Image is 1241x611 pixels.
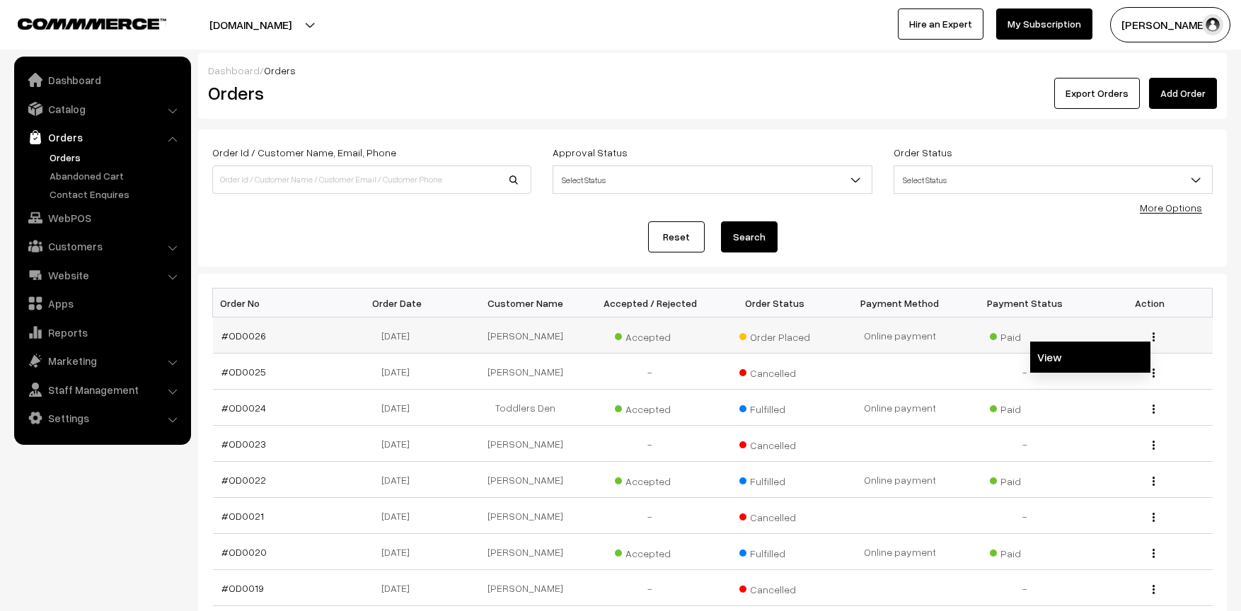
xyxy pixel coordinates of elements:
[1153,368,1155,378] img: Menu
[208,82,530,104] h2: Orders
[990,398,1061,417] span: Paid
[18,233,186,259] a: Customers
[587,354,712,390] td: -
[18,291,186,316] a: Apps
[1153,513,1155,522] img: Menu
[962,289,1087,318] th: Payment Status
[587,289,712,318] th: Accepted / Rejected
[18,96,186,122] a: Catalog
[838,390,963,426] td: Online payment
[212,145,396,160] label: Order Id / Customer Name, Email, Phone
[463,426,588,462] td: [PERSON_NAME]
[894,168,1212,192] span: Select Status
[648,221,705,252] a: Reset
[615,326,686,344] span: Accepted
[18,18,166,29] img: COMMMERCE
[1153,405,1155,414] img: Menu
[1054,78,1140,109] button: Export Orders
[337,289,463,318] th: Order Date
[739,542,810,561] span: Fulfilled
[962,354,1087,390] td: -
[208,64,260,76] a: Dashboard
[18,67,186,93] a: Dashboard
[1153,441,1155,450] img: Menu
[962,570,1087,606] td: -
[337,570,463,606] td: [DATE]
[1087,289,1213,318] th: Action
[1202,14,1223,35] img: user
[18,205,186,231] a: WebPOS
[587,570,712,606] td: -
[463,318,588,354] td: [PERSON_NAME]
[46,187,186,202] a: Contact Enquires
[615,470,686,489] span: Accepted
[990,326,1061,344] span: Paid
[18,348,186,373] a: Marketing
[337,426,463,462] td: [DATE]
[990,470,1061,489] span: Paid
[739,362,810,380] span: Cancelled
[838,289,963,318] th: Payment Method
[212,165,531,194] input: Order Id / Customer Name / Customer Email / Customer Phone
[18,262,186,288] a: Website
[337,462,463,498] td: [DATE]
[1153,549,1155,558] img: Menu
[1153,477,1155,486] img: Menu
[739,470,810,489] span: Fulfilled
[463,570,588,606] td: [PERSON_NAME]
[894,145,952,160] label: Order Status
[221,474,266,486] a: #OD0022
[739,434,810,453] span: Cancelled
[739,398,810,417] span: Fulfilled
[1110,7,1230,42] button: [PERSON_NAME]
[463,534,588,570] td: [PERSON_NAME]
[337,318,463,354] td: [DATE]
[46,168,186,183] a: Abandoned Cart
[838,318,963,354] td: Online payment
[1153,332,1155,342] img: Menu
[553,145,628,160] label: Approval Status
[337,354,463,390] td: [DATE]
[838,534,963,570] td: Online payment
[990,542,1061,561] span: Paid
[1140,202,1202,214] a: More Options
[18,377,186,402] a: Staff Management
[739,578,810,597] span: Cancelled
[838,462,963,498] td: Online payment
[739,326,810,344] span: Order Placed
[962,426,1087,462] td: -
[463,390,588,426] td: Toddlers Den
[221,582,264,594] a: #OD0019
[18,124,186,150] a: Orders
[553,168,871,192] span: Select Status
[18,405,186,431] a: Settings
[463,462,588,498] td: [PERSON_NAME]
[894,165,1213,194] span: Select Status
[337,498,463,534] td: [DATE]
[221,402,266,414] a: #OD0024
[898,8,983,40] a: Hire an Expert
[213,289,338,318] th: Order No
[221,330,266,342] a: #OD0026
[587,426,712,462] td: -
[463,354,588,390] td: [PERSON_NAME]
[221,366,266,378] a: #OD0025
[18,14,142,31] a: COMMMERCE
[160,7,341,42] button: [DOMAIN_NAME]
[1149,78,1217,109] a: Add Order
[18,320,186,345] a: Reports
[208,63,1217,78] div: /
[221,510,264,522] a: #OD0021
[615,542,686,561] span: Accepted
[264,64,296,76] span: Orders
[463,289,588,318] th: Customer Name
[337,390,463,426] td: [DATE]
[587,498,712,534] td: -
[1153,585,1155,594] img: Menu
[46,150,186,165] a: Orders
[1030,342,1150,373] a: View
[615,398,686,417] span: Accepted
[221,438,266,450] a: #OD0023
[739,506,810,525] span: Cancelled
[463,498,588,534] td: [PERSON_NAME]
